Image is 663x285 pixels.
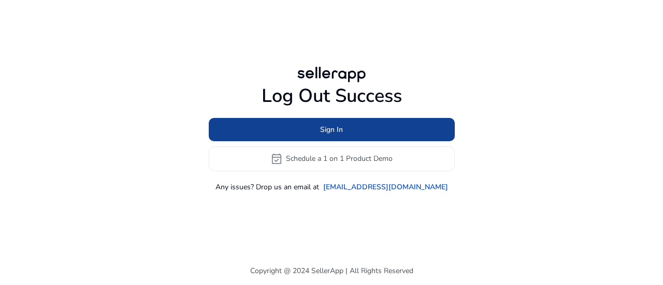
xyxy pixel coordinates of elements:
h1: Log Out Success [209,85,455,107]
a: [EMAIL_ADDRESS][DOMAIN_NAME] [323,182,448,192]
button: event_availableSchedule a 1 on 1 Product Demo [209,146,455,171]
span: event_available [270,153,283,165]
button: Sign In [209,118,455,141]
span: Sign In [320,124,343,135]
p: Any issues? Drop us an email at [215,182,319,192]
